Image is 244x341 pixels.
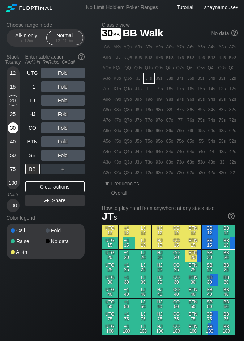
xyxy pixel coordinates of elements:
[112,73,123,83] div: KJo
[102,115,112,125] div: A7o
[207,52,217,62] div: K4s
[228,105,238,115] div: 82s
[154,115,164,125] div: 97o
[119,286,135,298] div: +1 40
[133,94,144,104] div: J9o
[217,126,227,136] div: 63s
[154,168,164,178] div: 92o
[133,168,144,178] div: J2o
[25,60,85,65] div: A=All-in R=Raise C=Call
[207,94,217,104] div: 94s
[202,3,239,11] div: ▾
[196,52,206,62] div: K5s
[168,286,185,298] div: CO 40
[207,63,217,73] div: Q4s
[121,28,164,40] span: BB Walk
[165,136,175,146] div: 85o
[135,250,151,262] div: LJ 20
[228,94,238,104] div: 92s
[231,29,239,37] img: help.32db89a4.svg
[168,274,185,286] div: CO 30
[4,192,22,197] div: Cash
[165,73,175,83] div: J8s
[133,115,144,125] div: J7o
[207,105,217,115] div: 84s
[186,84,196,94] div: T6s
[119,262,135,274] div: +1 25
[123,168,133,178] div: Q2o
[185,299,201,311] div: BTN 50
[11,38,42,43] div: 5 – 12
[25,95,40,106] div: LJ
[165,105,175,115] div: 88
[202,237,218,249] div: SB 15
[25,81,40,92] div: +1
[102,136,112,146] div: A5o
[152,311,168,323] div: HJ 75
[11,228,46,233] div: Call
[186,63,196,73] div: Q6s
[102,63,112,73] div: AQo
[165,42,175,52] div: A8s
[217,147,227,157] div: 43s
[133,84,144,94] div: JTo
[8,81,18,92] div: 15
[207,42,217,52] div: A4s
[102,73,112,83] div: AJo
[152,299,168,311] div: HJ 50
[196,126,206,136] div: 65s
[133,63,144,73] div: QJs
[102,105,112,115] div: A8o
[102,250,118,262] div: UTG 20
[228,115,238,125] div: 72s
[102,262,118,274] div: UTG 25
[102,311,118,323] div: UTG 75
[207,115,217,125] div: 74s
[144,136,154,146] div: T5o
[185,262,201,274] div: BTN 25
[123,94,133,104] div: Q9o
[217,94,227,104] div: 93s
[133,73,144,83] div: JJ
[228,63,238,73] div: Q2s
[218,262,235,274] div: BB 25
[186,168,196,178] div: 62o
[165,52,175,62] div: K8s
[119,250,135,262] div: +1 20
[41,136,85,147] div: Fold
[154,147,164,157] div: 94o
[8,150,18,161] div: 50
[196,73,206,83] div: J5s
[102,147,112,157] div: A4o
[102,52,112,62] div: AKo
[218,311,235,323] div: BB 75
[144,52,154,62] div: KTs
[218,237,235,249] div: BB 15
[175,84,185,94] div: T7s
[207,168,217,178] div: 42o
[114,213,117,221] span: s
[165,126,175,136] div: 86o
[123,42,133,52] div: AQs
[175,136,185,146] div: 75o
[228,168,238,178] div: 22
[133,136,144,146] div: J5o
[8,136,18,147] div: 40
[217,42,227,52] div: A3s
[113,30,120,38] span: bb
[202,250,218,262] div: SB 20
[102,157,112,167] div: A3o
[186,115,196,125] div: 76s
[186,52,196,62] div: K6s
[25,68,40,78] div: UTG
[135,274,151,286] div: LJ 30
[102,211,117,222] span: JT
[144,42,154,52] div: ATs
[228,73,238,83] div: J2s
[218,286,235,298] div: BB 40
[123,147,133,157] div: Q4o
[133,42,144,52] div: AJs
[102,42,112,52] div: AA
[123,73,133,83] div: QJo
[196,105,206,115] div: 85s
